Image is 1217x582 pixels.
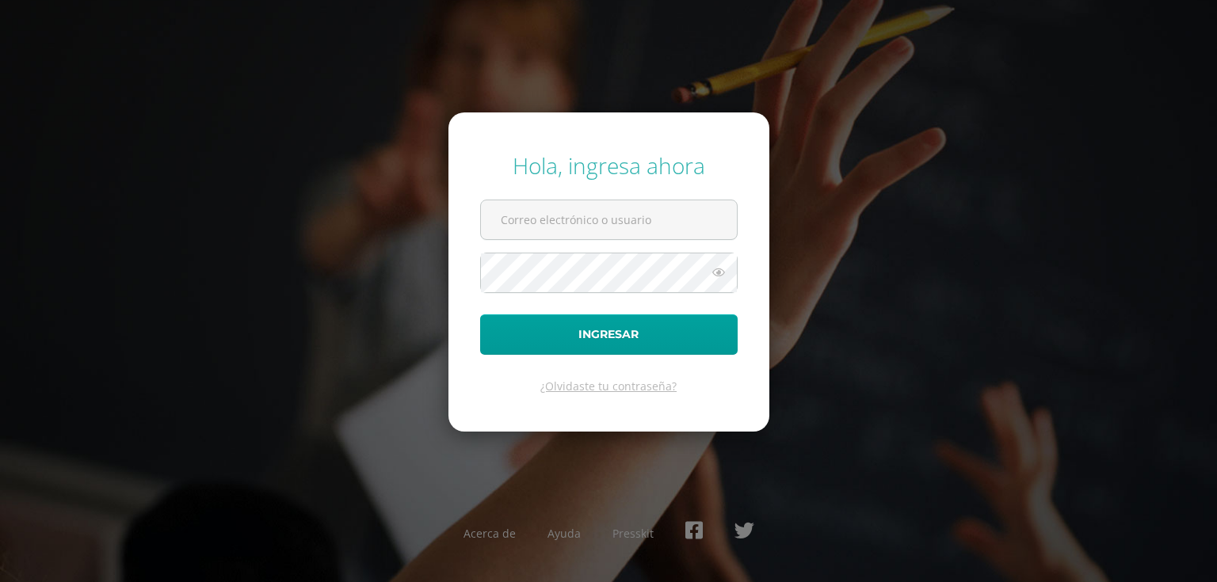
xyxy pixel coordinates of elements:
a: Presskit [612,526,654,541]
button: Ingresar [480,314,738,355]
div: Hola, ingresa ahora [480,150,738,181]
input: Correo electrónico o usuario [481,200,737,239]
a: Acerca de [464,526,516,541]
a: ¿Olvidaste tu contraseña? [540,378,677,394]
a: Ayuda [547,526,581,541]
